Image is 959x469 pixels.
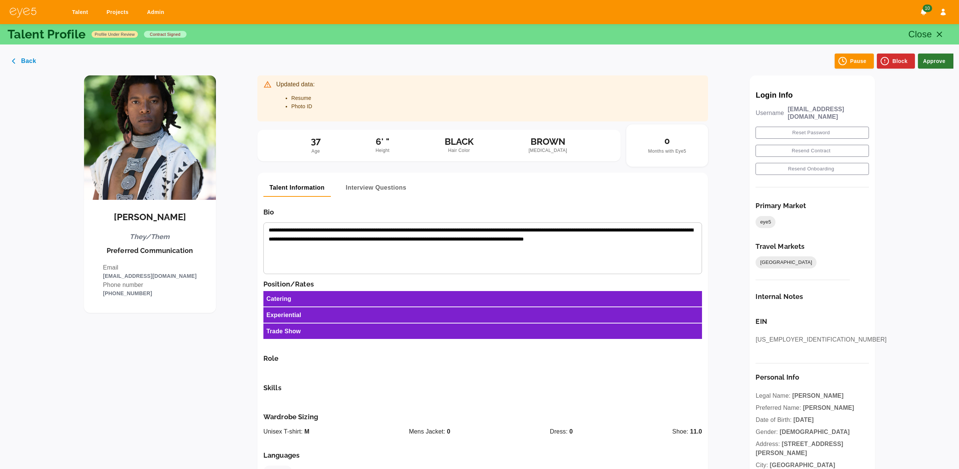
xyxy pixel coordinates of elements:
[445,147,474,155] span: Hair Color
[409,427,450,436] p: Mens Jacket:
[447,428,450,435] span: 0
[780,429,850,435] span: [DEMOGRAPHIC_DATA]
[529,136,567,147] h5: BROWN
[114,212,186,223] h5: [PERSON_NAME]
[67,5,96,19] a: Talent
[107,247,193,255] h6: Preferred Communication
[756,440,869,458] p: Address:
[756,145,869,157] button: Resend Contract
[103,280,196,290] p: Phone number
[756,259,817,266] span: [GEOGRAPHIC_DATA]
[877,54,915,69] button: Block
[263,208,702,216] h6: Bio
[550,427,573,436] p: Dress:
[756,293,869,301] h6: Internal Notes
[340,179,413,197] button: Interview Questions
[917,5,930,19] button: Notifications
[130,233,170,241] h6: They/Them
[756,441,843,456] span: [STREET_ADDRESS][PERSON_NAME]
[263,179,331,197] button: Talent Information
[690,428,702,435] span: 11.0
[756,403,869,412] p: Preferred Name:
[263,451,702,460] h6: Languages
[103,263,196,272] p: Email
[263,354,702,363] h6: Role
[756,373,869,382] h6: Personal Info
[263,280,702,288] h6: Position/Rates
[276,80,315,89] div: Updated data:
[756,127,869,139] button: Reset Password
[266,326,301,336] h6: Trade Show
[648,149,686,154] span: Months with Eye5
[904,25,952,43] button: Close
[756,218,775,226] span: eye5
[569,428,573,435] span: 0
[529,147,567,155] span: [MEDICAL_DATA]
[792,392,843,399] span: [PERSON_NAME]
[263,413,702,421] h6: Wardrobe Sizing
[756,163,869,175] button: Resend Onboarding
[304,428,309,435] span: M
[835,54,874,69] button: Pause
[291,94,315,103] li: Resume
[918,54,953,69] button: Approve
[102,5,136,19] a: Projects
[756,391,869,400] p: Legal Name:
[6,54,44,69] button: Back
[672,427,702,436] p: Shoe:
[312,149,320,154] span: Age
[756,335,869,344] p: [US_EMPLOYER_IDENTIFICATION_NUMBER]
[788,106,869,121] p: [EMAIL_ADDRESS][DOMAIN_NAME]
[8,28,86,40] p: Talent Profile
[311,136,321,147] h5: 37
[84,75,216,200] img: Jonno LaMont
[756,109,784,117] p: Username
[756,202,806,210] h6: Primary Market
[376,136,390,147] h5: 6' "
[756,428,869,437] p: Gender:
[770,462,835,468] span: [GEOGRAPHIC_DATA]
[756,415,869,425] p: Date of Birth:
[266,310,301,320] h6: Experiential
[9,7,37,18] img: eye5
[803,405,854,411] span: [PERSON_NAME]
[909,28,932,41] p: Close
[794,417,814,423] span: [DATE]
[263,427,309,436] p: Unisex T-shirt:
[756,317,869,326] h6: EIN
[263,384,702,392] h6: Skills
[918,54,953,69] div: Approve changes
[445,136,474,147] h5: BLACK
[103,290,196,298] p: [PHONE_NUMBER]
[142,5,172,19] a: Admin
[922,5,932,12] span: 10
[266,294,291,303] h6: Catering
[103,272,196,280] p: [EMAIL_ADDRESS][DOMAIN_NAME]
[756,90,869,100] p: Login Info
[92,31,138,37] span: Profile Under Review
[376,147,390,155] span: Height
[147,31,184,37] span: contract signed
[291,103,315,111] li: Photo ID
[648,136,686,147] h5: 0
[756,242,805,251] h6: Travel Markets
